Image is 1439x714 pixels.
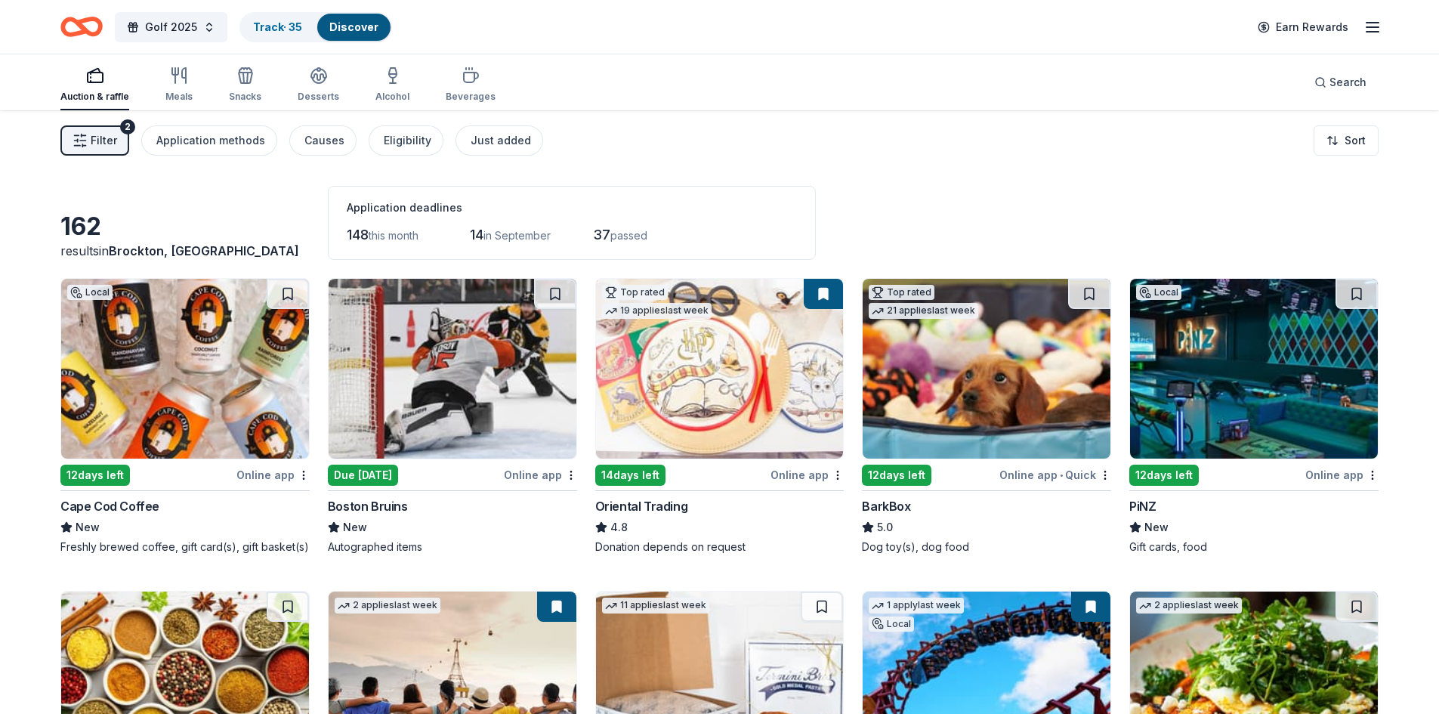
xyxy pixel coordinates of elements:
span: 14 [470,227,483,243]
span: in September [483,229,551,242]
div: Local [67,285,113,300]
span: New [76,518,100,536]
button: Just added [455,125,543,156]
div: Boston Bruins [328,497,408,515]
div: Due [DATE] [328,465,398,486]
div: Alcohol [375,91,409,103]
div: 21 applies last week [869,303,978,319]
div: 19 applies last week [602,303,712,319]
span: in [99,243,299,258]
a: Image for Cape Cod CoffeeLocal12days leftOnline appCape Cod CoffeeNewFreshly brewed coffee, gift ... [60,278,310,555]
a: Home [60,9,103,45]
button: Auction & raffle [60,60,129,110]
div: Oriental Trading [595,497,688,515]
div: results [60,242,310,260]
button: Sort [1314,125,1379,156]
div: Local [1136,285,1181,300]
button: Filter2 [60,125,129,156]
div: 1 apply last week [869,598,964,614]
button: Causes [289,125,357,156]
div: Eligibility [384,131,431,150]
div: 162 [60,212,310,242]
a: Track· 35 [253,20,302,33]
span: Sort [1345,131,1366,150]
div: 2 [120,119,135,134]
span: New [1144,518,1169,536]
div: Cape Cod Coffee [60,497,159,515]
button: Search [1302,67,1379,97]
div: Just added [471,131,531,150]
a: Image for PiNZLocal12days leftOnline appPiNZNewGift cards, food [1129,278,1379,555]
button: Beverages [446,60,496,110]
div: Application methods [156,131,265,150]
button: Alcohol [375,60,409,110]
span: 148 [347,227,369,243]
a: Earn Rewards [1249,14,1357,41]
div: Snacks [229,91,261,103]
button: Eligibility [369,125,443,156]
div: Online app [504,465,577,484]
div: BarkBox [862,497,910,515]
img: Image for PiNZ [1130,279,1378,459]
img: Image for Oriental Trading [596,279,844,459]
button: Desserts [298,60,339,110]
button: Golf 2025 [115,12,227,42]
button: Track· 35Discover [239,12,392,42]
div: Top rated [869,285,934,300]
span: Golf 2025 [145,18,197,36]
span: Filter [91,131,117,150]
div: Dog toy(s), dog food [862,539,1111,555]
a: Discover [329,20,378,33]
img: Image for BarkBox [863,279,1110,459]
div: Donation depends on request [595,539,845,555]
div: 2 applies last week [335,598,440,614]
div: Beverages [446,91,496,103]
span: Brockton, [GEOGRAPHIC_DATA] [109,243,299,258]
button: Application methods [141,125,277,156]
div: 12 days left [862,465,931,486]
div: Meals [165,91,193,103]
span: 37 [593,227,610,243]
div: Gift cards, food [1129,539,1379,555]
div: Application deadlines [347,199,797,217]
div: Local [869,617,914,632]
a: Image for Oriental TradingTop rated19 applieslast week14days leftOnline appOriental Trading4.8Don... [595,278,845,555]
div: PiNZ [1129,497,1156,515]
div: 12 days left [1129,465,1199,486]
a: Image for BarkBoxTop rated21 applieslast week12days leftOnline app•QuickBarkBox5.0Dog toy(s), dog... [862,278,1111,555]
div: Online app [1305,465,1379,484]
div: Autographed items [328,539,577,555]
span: 5.0 [877,518,893,536]
div: Auction & raffle [60,91,129,103]
img: Image for Boston Bruins [329,279,576,459]
div: Top rated [602,285,668,300]
span: passed [610,229,647,242]
button: Snacks [229,60,261,110]
span: • [1060,469,1063,481]
div: Freshly brewed coffee, gift card(s), gift basket(s) [60,539,310,555]
div: 11 applies last week [602,598,709,614]
div: 14 days left [595,465,665,486]
div: Causes [304,131,344,150]
div: Desserts [298,91,339,103]
span: this month [369,229,418,242]
div: Online app [236,465,310,484]
span: Search [1329,73,1366,91]
div: Online app Quick [999,465,1111,484]
button: Meals [165,60,193,110]
span: 4.8 [610,518,628,536]
div: 2 applies last week [1136,598,1242,614]
div: Online app [770,465,844,484]
div: 12 days left [60,465,130,486]
a: Image for Boston BruinsDue [DATE]Online appBoston BruinsNewAutographed items [328,278,577,555]
span: New [343,518,367,536]
img: Image for Cape Cod Coffee [61,279,309,459]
